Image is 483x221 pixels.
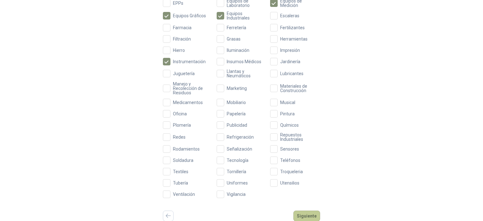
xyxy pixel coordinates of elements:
[170,59,208,64] span: Instrumentación
[170,14,208,18] span: Equipos Gráficos
[224,69,267,78] span: Llantas y Neumáticos
[170,71,197,76] span: Juguetería
[278,169,305,174] span: Troqueleria
[224,100,248,105] span: Mobiliario
[170,169,191,174] span: Textiles
[278,14,302,18] span: Escaleras
[278,48,303,52] span: Impresión
[278,112,297,116] span: Pintura
[278,84,320,93] span: Materiales de Construcción
[224,169,249,174] span: Tornillería
[170,123,193,127] span: Plomería
[170,135,188,139] span: Redes
[224,147,255,151] span: Señalización
[224,25,249,30] span: Ferretería
[224,86,249,91] span: Marketing
[278,158,303,163] span: Teléfonos
[170,158,196,163] span: Soldadura
[224,192,248,196] span: Vigilancia
[170,48,187,52] span: Hierro
[224,181,250,185] span: Uniformes
[224,37,243,41] span: Grasas
[278,25,307,30] span: Fertilizantes
[170,25,194,30] span: Farmacia
[278,37,310,41] span: Herramientas
[278,147,302,151] span: Sensores
[278,71,306,76] span: Lubricantes
[224,48,252,52] span: Iluminación
[278,100,298,105] span: Musical
[224,123,250,127] span: Publicidad
[170,1,186,5] span: EPPs
[224,11,267,20] span: Equipos Industriales
[278,59,303,64] span: Jardinería
[224,112,248,116] span: Papelería
[224,59,264,64] span: Insumos Médicos
[224,135,256,139] span: Refrigeración
[170,100,205,105] span: Medicamentos
[170,37,193,41] span: Filtración
[278,133,320,141] span: Repuestos Industriales
[170,181,191,185] span: Tubería
[278,181,302,185] span: Utensilios
[170,192,197,196] span: Ventilación
[170,147,202,151] span: Rodamientos
[278,123,301,127] span: Químicos
[224,158,251,163] span: Tecnología
[170,82,213,95] span: Manejo y Recolección de Residuos
[170,112,189,116] span: Oficina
